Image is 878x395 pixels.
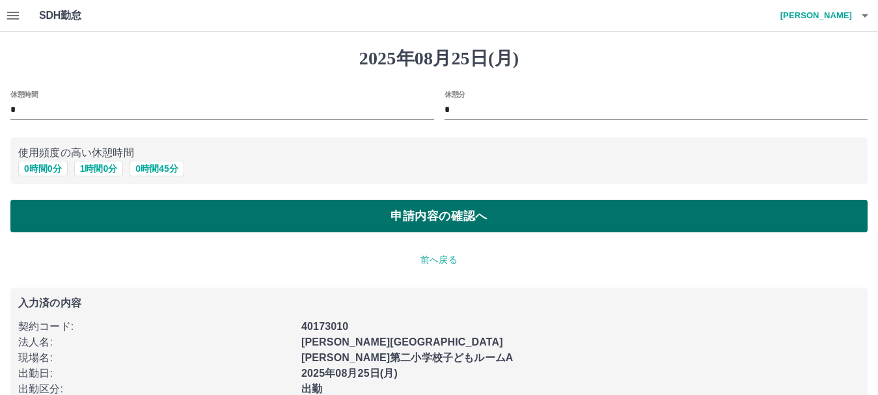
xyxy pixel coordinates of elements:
[18,161,68,176] button: 0時間0分
[301,336,503,347] b: [PERSON_NAME][GEOGRAPHIC_DATA]
[301,352,514,363] b: [PERSON_NAME]第二小学校子どもルームA
[10,253,868,267] p: 前へ戻る
[74,161,124,176] button: 1時間0分
[18,350,294,366] p: 現場名 :
[445,89,465,99] label: 休憩分
[10,200,868,232] button: 申請内容の確認へ
[130,161,184,176] button: 0時間45分
[301,383,322,394] b: 出勤
[301,368,398,379] b: 2025年08月25日(月)
[301,321,348,332] b: 40173010
[18,145,860,161] p: 使用頻度の高い休憩時間
[10,48,868,70] h1: 2025年08月25日(月)
[18,319,294,334] p: 契約コード :
[18,366,294,381] p: 出勤日 :
[18,334,294,350] p: 法人名 :
[10,89,38,99] label: 休憩時間
[18,298,860,308] p: 入力済の内容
